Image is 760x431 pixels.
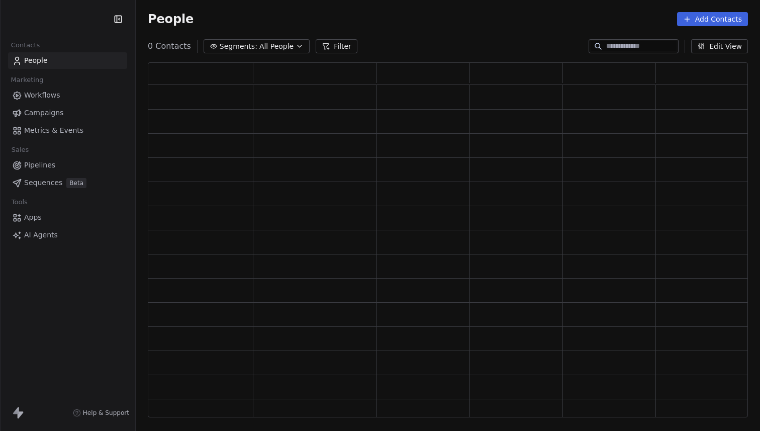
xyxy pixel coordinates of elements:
a: AI Agents [8,227,127,243]
a: People [8,52,127,69]
a: Metrics & Events [8,122,127,139]
a: Help & Support [73,409,129,417]
span: Workflows [24,90,60,101]
span: Marketing [7,72,48,88]
a: Workflows [8,87,127,104]
button: Filter [316,39,357,53]
span: Beta [66,178,86,188]
button: Edit View [691,39,748,53]
a: Pipelines [8,157,127,174]
span: Campaigns [24,108,63,118]
span: Apps [24,212,42,223]
span: AI Agents [24,230,58,240]
div: grid [148,85,749,418]
span: Metrics & Events [24,125,83,136]
a: SequencesBeta [8,175,127,191]
span: Contacts [7,38,44,53]
span: Segments: [220,41,257,52]
span: Sequences [24,178,62,188]
span: All People [259,41,294,52]
span: Tools [7,195,32,210]
span: 0 Contacts [148,40,191,52]
a: Apps [8,209,127,226]
button: Add Contacts [677,12,748,26]
span: Pipelines [24,160,55,170]
span: People [148,12,194,27]
span: People [24,55,48,66]
a: Campaigns [8,105,127,121]
span: Help & Support [83,409,129,417]
span: Sales [7,142,33,157]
